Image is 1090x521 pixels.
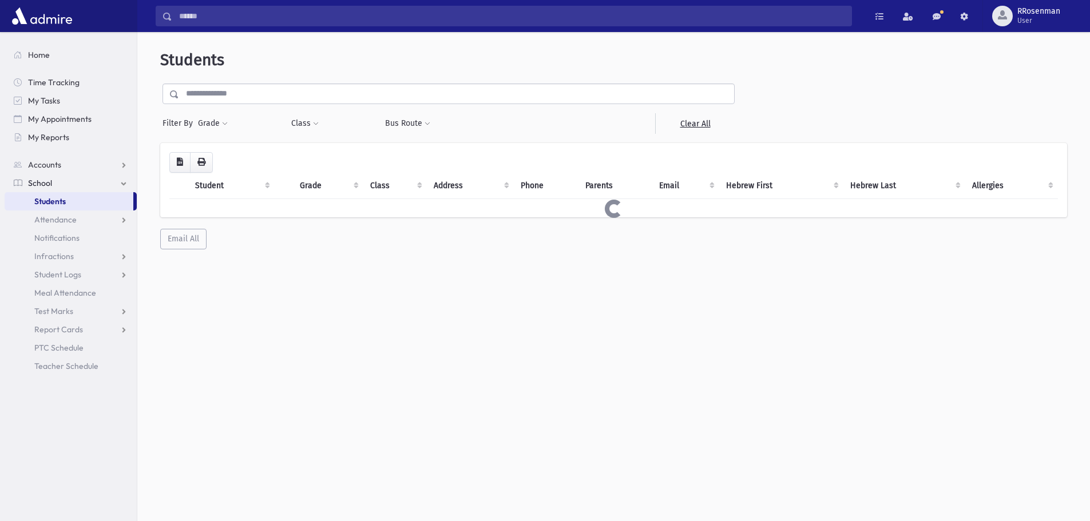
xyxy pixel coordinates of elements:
[34,343,84,353] span: PTC Schedule
[34,324,83,335] span: Report Cards
[293,173,363,199] th: Grade
[28,96,60,106] span: My Tasks
[5,174,137,192] a: School
[5,92,137,110] a: My Tasks
[28,114,92,124] span: My Appointments
[514,173,578,199] th: Phone
[5,284,137,302] a: Meal Attendance
[427,173,514,199] th: Address
[190,152,213,173] button: Print
[291,113,319,134] button: Class
[34,288,96,298] span: Meal Attendance
[1017,7,1060,16] span: RRosenman
[5,320,137,339] a: Report Cards
[363,173,427,199] th: Class
[28,178,52,188] span: School
[169,152,191,173] button: CSV
[34,306,73,316] span: Test Marks
[719,173,843,199] th: Hebrew First
[28,50,50,60] span: Home
[28,77,80,88] span: Time Tracking
[5,302,137,320] a: Test Marks
[34,361,98,371] span: Teacher Schedule
[34,233,80,243] span: Notifications
[34,269,81,280] span: Student Logs
[160,50,224,69] span: Students
[34,196,66,206] span: Students
[5,265,137,284] a: Student Logs
[28,132,69,142] span: My Reports
[652,173,719,199] th: Email
[5,192,133,210] a: Students
[5,229,137,247] a: Notifications
[162,117,197,129] span: Filter By
[34,214,77,225] span: Attendance
[655,113,735,134] a: Clear All
[5,110,137,128] a: My Appointments
[5,128,137,146] a: My Reports
[5,339,137,357] a: PTC Schedule
[5,247,137,265] a: Infractions
[5,156,137,174] a: Accounts
[28,160,61,170] span: Accounts
[5,73,137,92] a: Time Tracking
[5,357,137,375] a: Teacher Schedule
[172,6,851,26] input: Search
[965,173,1058,199] th: Allergies
[197,113,228,134] button: Grade
[1017,16,1060,25] span: User
[5,46,137,64] a: Home
[578,173,652,199] th: Parents
[9,5,75,27] img: AdmirePro
[385,113,431,134] button: Bus Route
[188,173,275,199] th: Student
[160,229,207,249] button: Email All
[34,251,74,261] span: Infractions
[5,210,137,229] a: Attendance
[843,173,966,199] th: Hebrew Last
